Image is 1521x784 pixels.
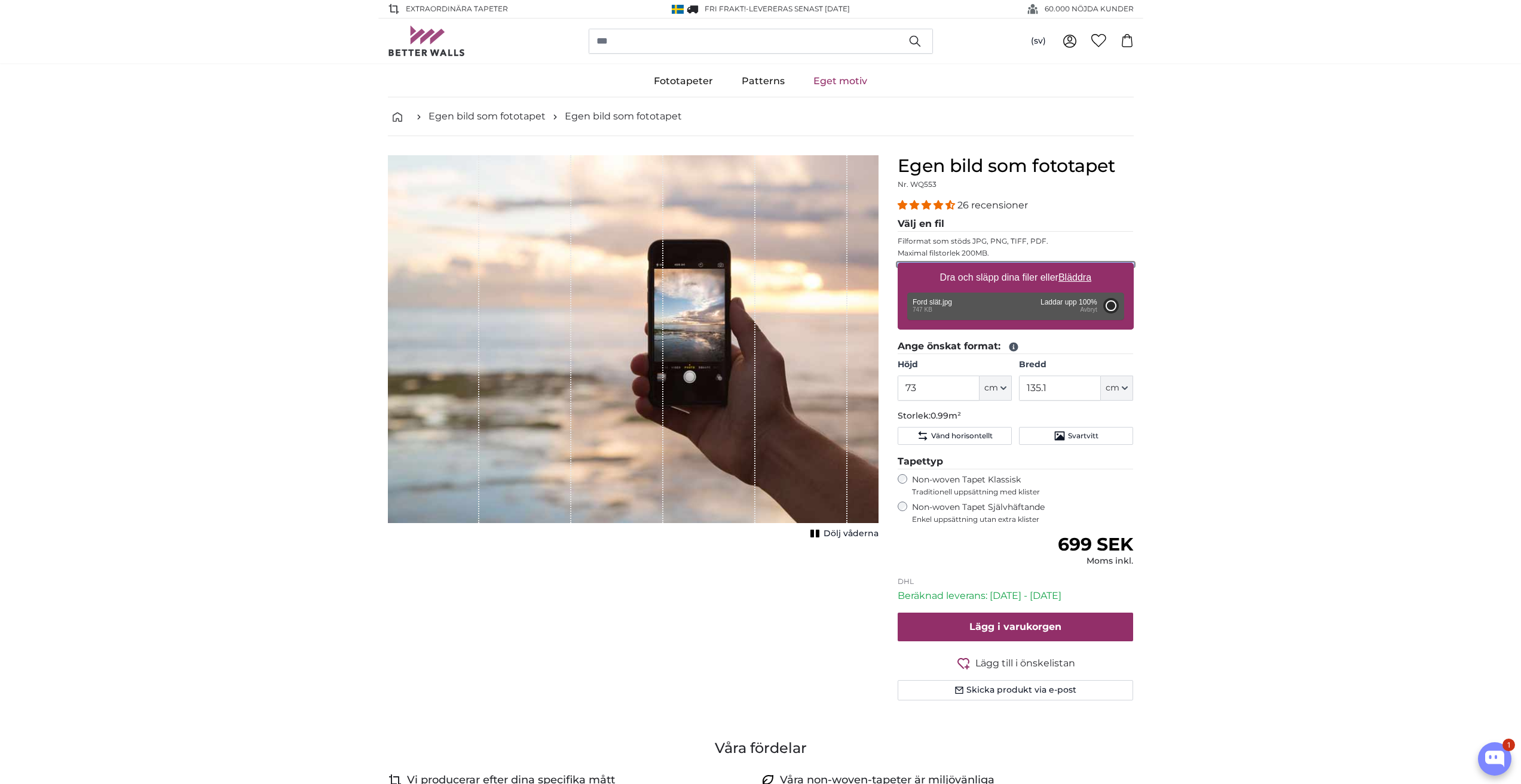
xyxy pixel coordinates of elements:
div: Moms inkl. [1058,555,1133,567]
img: Sverige [672,5,684,14]
img: Betterwalls [388,26,466,56]
u: Bläddra [1058,272,1091,282]
label: Non-woven Tapet Klassisk [912,474,1134,497]
span: Lägg till i önskelistan [975,656,1075,671]
legend: Välj en fil [898,217,1134,232]
span: Traditionell uppsättning med klister [912,487,1134,497]
span: Dölj våderna [824,528,879,540]
span: 699 SEK [1058,533,1133,555]
button: Vänd horisontellt [898,427,1012,445]
span: cm [1106,382,1119,394]
div: 1 of 1 [388,155,879,542]
button: Svartvitt [1019,427,1133,445]
legend: Tapettyp [898,454,1134,469]
div: 1 [1502,739,1515,751]
p: Beräknad leverans: [DATE] - [DATE] [898,589,1134,603]
span: 26 recensioner [957,199,1028,211]
span: Lägg i varukorgen [969,621,1061,632]
span: 60.000 NÖJDA KUNDER [1045,4,1134,14]
span: Enkel uppsättning utan extra klister [912,515,1134,524]
a: Patterns [727,66,799,97]
p: Maximal filstorlek 200MB. [898,248,1134,258]
p: Storlek: [898,410,1134,422]
p: DHL [898,577,1134,586]
button: Open chatbox [1478,742,1511,776]
span: Levereras senast [DATE] [749,4,850,13]
span: 0.99m² [931,410,961,421]
legend: Ange önskat format: [898,339,1134,354]
a: Egen bild som fototapet [565,109,682,124]
label: Höjd [898,359,1012,371]
button: Lägg till i önskelistan [898,656,1134,671]
label: Bredd [1019,359,1133,371]
p: Filformat som stöds JPG, PNG, TIFF, PDF. [898,236,1134,246]
span: EXTRAORDINÄRA Tapeter [406,4,508,14]
button: cm [1101,376,1133,401]
span: cm [984,382,998,394]
span: FRI frakt! [705,4,746,13]
span: Svartvitt [1068,431,1098,441]
h1: Egen bild som fototapet [898,155,1134,177]
button: (sv) [1021,30,1055,52]
span: Vänd horisontellt [931,431,993,441]
span: Nr. WQ553 [898,180,937,189]
label: Non-woven Tapet Självhäftande [912,502,1134,524]
label: Dra och släpp dina filer eller [935,266,1095,290]
h3: Våra fördelar [388,739,1134,758]
a: Egen bild som fototapet [429,109,546,124]
nav: breadcrumbs [388,97,1134,136]
button: Dölj våderna [807,525,879,542]
a: Fototapeter [639,66,727,97]
span: - [746,4,850,13]
span: 4.54 stars [898,199,957,211]
button: Skicka produkt via e-post [898,680,1134,700]
button: Lägg i varukorgen [898,613,1134,641]
a: Eget motiv [799,66,882,97]
button: cm [980,376,1012,401]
